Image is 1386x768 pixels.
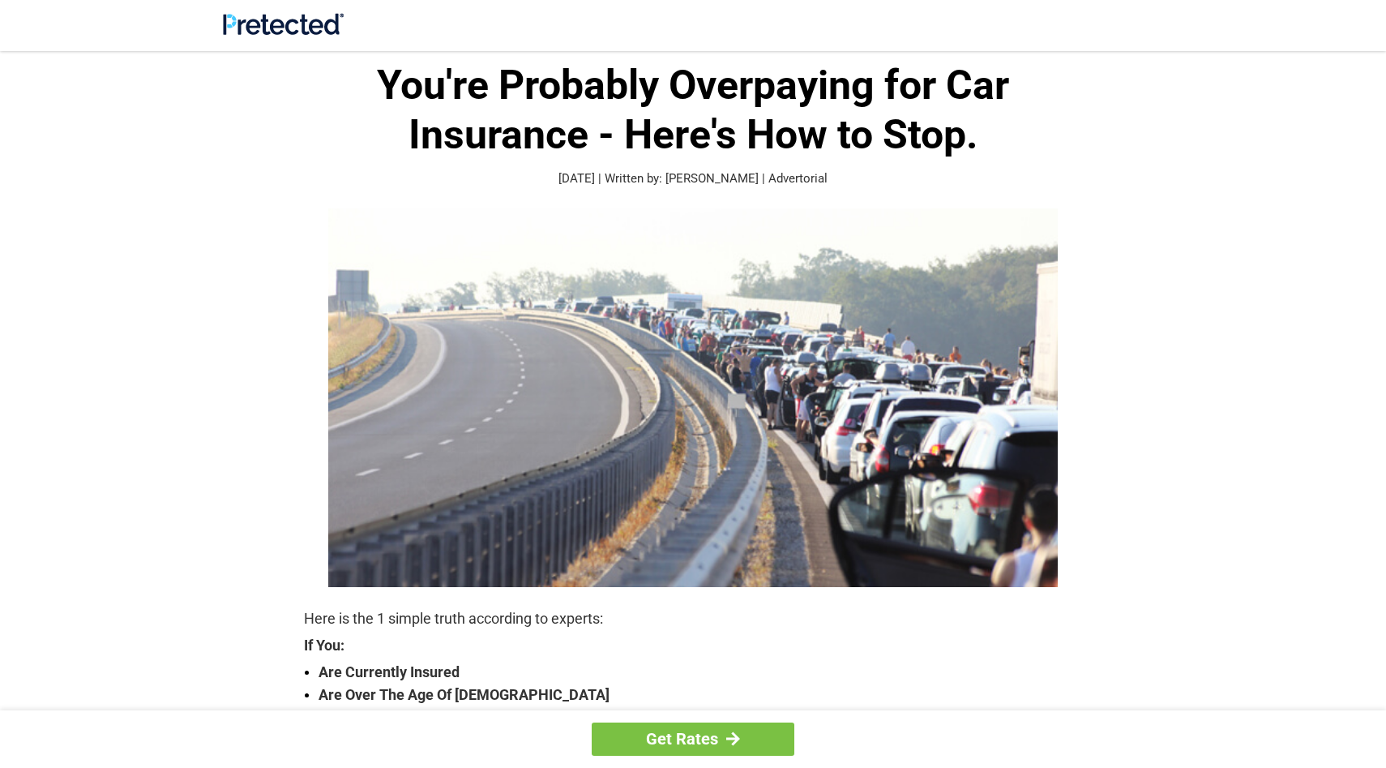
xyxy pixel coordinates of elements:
[223,23,344,38] a: Site Logo
[592,723,794,756] a: Get Rates
[319,661,1082,684] strong: Are Currently Insured
[223,13,344,35] img: Site Logo
[304,607,1082,630] p: Here is the 1 simple truth according to experts:
[304,638,1082,653] strong: If You:
[319,706,1082,729] strong: Drive Less Than 50 Miles Per Day
[319,684,1082,706] strong: Are Over The Age Of [DEMOGRAPHIC_DATA]
[304,169,1082,188] p: [DATE] | Written by: [PERSON_NAME] | Advertorial
[304,61,1082,160] h1: You're Probably Overpaying for Car Insurance - Here's How to Stop.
